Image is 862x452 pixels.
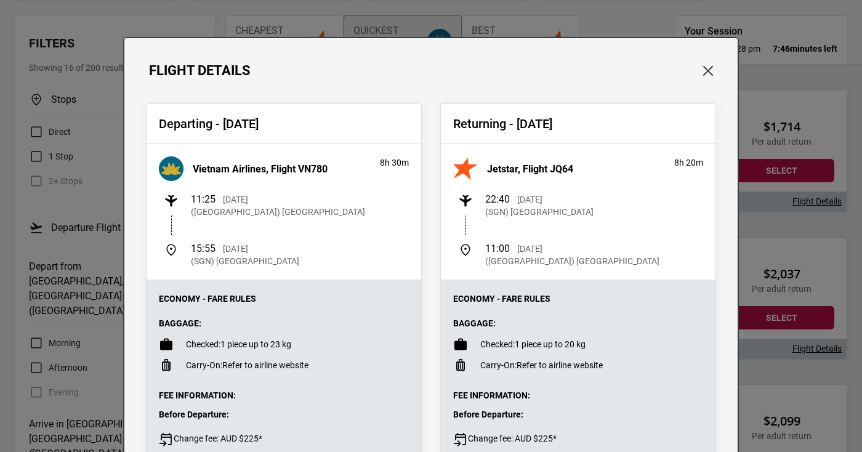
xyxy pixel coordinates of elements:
[480,359,603,371] p: Refer to airline website
[159,318,201,328] strong: Baggage:
[485,243,510,254] span: 11:00
[159,156,183,181] img: Vietnam Airlines
[186,339,220,349] span: Checked:
[453,318,496,328] strong: Baggage:
[480,338,586,350] p: 1 piece up to 20 kg
[159,432,262,446] span: Change fee: AUD $225*
[453,116,703,131] h2: Returning - [DATE]
[159,410,229,419] strong: Before Departure:
[186,359,308,371] p: Refer to airline website
[485,255,659,267] p: ([GEOGRAPHIC_DATA]) [GEOGRAPHIC_DATA]
[480,339,515,349] span: Checked:
[191,243,216,254] span: 15:55
[159,390,236,400] strong: Fee Information:
[191,206,365,218] p: ([GEOGRAPHIC_DATA]) [GEOGRAPHIC_DATA]
[186,338,291,350] p: 1 piece up to 23 kg
[191,255,299,267] p: (SGN) [GEOGRAPHIC_DATA]
[480,360,517,370] span: Carry-On:
[159,293,409,305] p: Economy - Fare Rules
[193,163,328,175] h3: Vietnam Airlines, Flight VN780
[453,156,478,181] img: Jetstar
[149,63,251,79] h1: Flight Details
[453,390,530,400] strong: Fee Information:
[453,410,523,419] strong: Before Departure:
[517,243,542,255] p: [DATE]
[159,116,409,131] h2: Departing - [DATE]
[223,193,248,206] p: [DATE]
[453,293,703,305] p: Economy - Fare Rules
[487,163,573,175] h3: Jetstar, Flight JQ64
[380,156,409,169] p: 8h 30m
[453,432,557,446] span: Change fee: AUD $225*
[186,360,222,370] span: Carry-On:
[485,206,594,218] p: (SGN) [GEOGRAPHIC_DATA]
[674,156,703,169] p: 8h 20m
[191,193,216,205] span: 11:25
[700,63,716,79] button: Close
[223,243,248,255] p: [DATE]
[485,193,510,205] span: 22:40
[517,193,542,206] p: [DATE]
